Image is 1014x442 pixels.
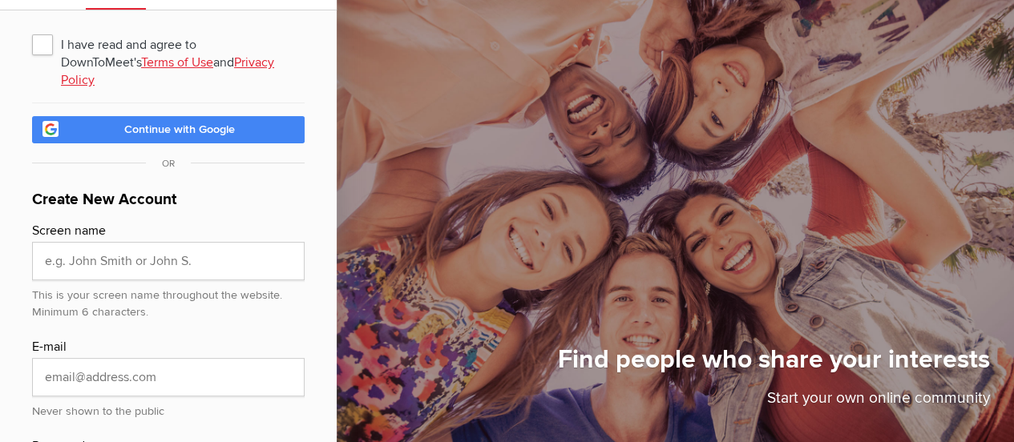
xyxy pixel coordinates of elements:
span: OR [146,158,191,170]
h1: Find people who share your interests [558,344,990,387]
div: Never shown to the public [32,396,305,420]
div: E-mail [32,337,305,358]
div: Screen name [32,221,305,242]
span: I have read and agree to DownToMeet's and [32,30,305,58]
a: Terms of Use [141,54,213,70]
h1: Create New Account [32,188,305,221]
input: email@address.com [32,358,305,396]
p: Start your own online community [558,387,990,418]
a: Continue with Google [32,116,305,143]
div: This is your screen name throughout the website. Minimum 6 characters. [32,280,305,321]
span: Continue with Google [124,123,235,136]
input: e.g. John Smith or John S. [32,242,305,280]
